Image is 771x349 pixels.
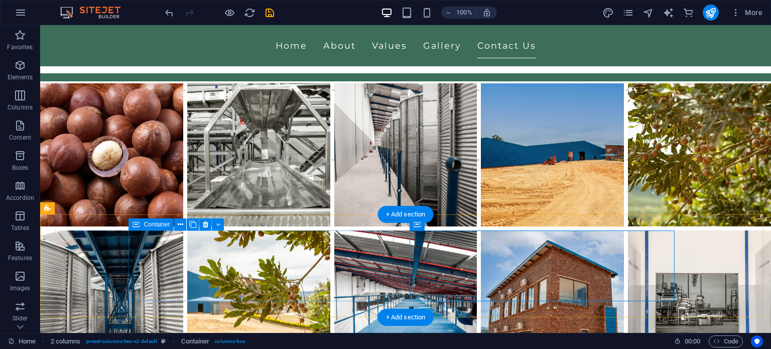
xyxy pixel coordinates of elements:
p: Elements [8,73,33,81]
h6: 100% [456,7,472,19]
p: Content [9,134,31,142]
button: reload [243,7,255,19]
p: Boxes [12,164,29,172]
p: Features [8,254,32,262]
p: Slider [13,314,28,322]
span: Code [713,335,738,347]
button: Code [709,335,743,347]
span: Click to select. Double-click to edit [181,335,209,347]
span: 00 00 [685,335,700,347]
button: commerce [683,7,695,19]
a: Click to cancel selection. Double-click to open Pages [8,335,36,347]
button: publish [703,5,719,21]
span: . preset-columns-two-v2-default [84,335,157,347]
img: Editor Logo [58,7,133,19]
nav: breadcrumb [51,335,246,347]
i: Save (Ctrl+S) [264,7,276,19]
span: Container [144,221,170,227]
div: + Add section [378,206,434,223]
p: Images [10,284,31,292]
i: Design (Ctrl+Alt+Y) [602,7,614,19]
i: Undo: Add element (Ctrl+Z) [164,7,175,19]
button: design [602,7,614,19]
p: Tables [11,224,29,232]
button: More [727,5,766,21]
span: . columns-box [213,335,245,347]
button: save [264,7,276,19]
button: navigator [642,7,655,19]
i: Pages (Ctrl+Alt+S) [622,7,634,19]
span: : [692,337,693,345]
div: + Add section [378,309,434,326]
button: Usercentrics [751,335,763,347]
p: Columns [8,103,33,111]
i: This element is a customizable preset [161,338,166,344]
button: pages [622,7,634,19]
span: More [731,8,762,18]
span: Click to select. Double-click to edit [51,335,81,347]
h6: Session time [674,335,701,347]
p: Accordion [6,194,34,202]
button: 100% [441,7,477,19]
i: AI Writer [663,7,674,19]
button: Click here to leave preview mode and continue editing [223,7,235,19]
i: Reload page [244,7,255,19]
p: Favorites [7,43,33,51]
i: Navigator [642,7,654,19]
i: Commerce [683,7,694,19]
button: text_generator [663,7,675,19]
button: undo [163,7,175,19]
i: On resize automatically adjust zoom level to fit chosen device. [482,8,491,17]
i: Publish [705,7,716,19]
